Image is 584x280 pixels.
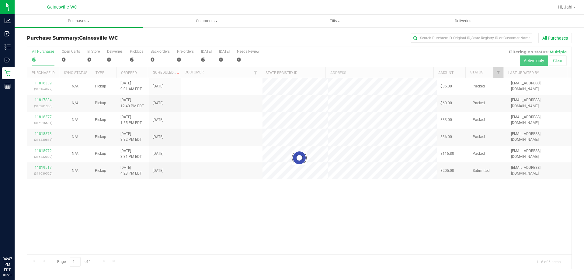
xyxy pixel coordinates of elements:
[5,44,11,50] inline-svg: Inventory
[143,18,270,24] span: Customers
[143,15,271,27] a: Customers
[558,5,572,9] span: Hi, Jah!
[79,35,118,41] span: Gainesville WC
[399,15,527,27] a: Deliveries
[6,231,24,250] iframe: Resource center
[47,5,77,10] span: Gainesville WC
[3,256,12,273] p: 04:47 PM EDT
[27,35,208,41] h3: Purchase Summary:
[5,57,11,63] inline-svg: Outbound
[5,83,11,89] inline-svg: Reports
[3,273,12,277] p: 08/20
[15,18,143,24] span: Purchases
[271,15,399,27] a: Tills
[538,33,572,43] button: All Purchases
[15,15,143,27] a: Purchases
[447,18,480,24] span: Deliveries
[5,18,11,24] inline-svg: Analytics
[271,18,398,24] span: Tills
[5,31,11,37] inline-svg: Inbound
[5,70,11,76] inline-svg: Retail
[411,34,532,43] input: Search Purchase ID, Original ID, State Registry ID or Customer Name...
